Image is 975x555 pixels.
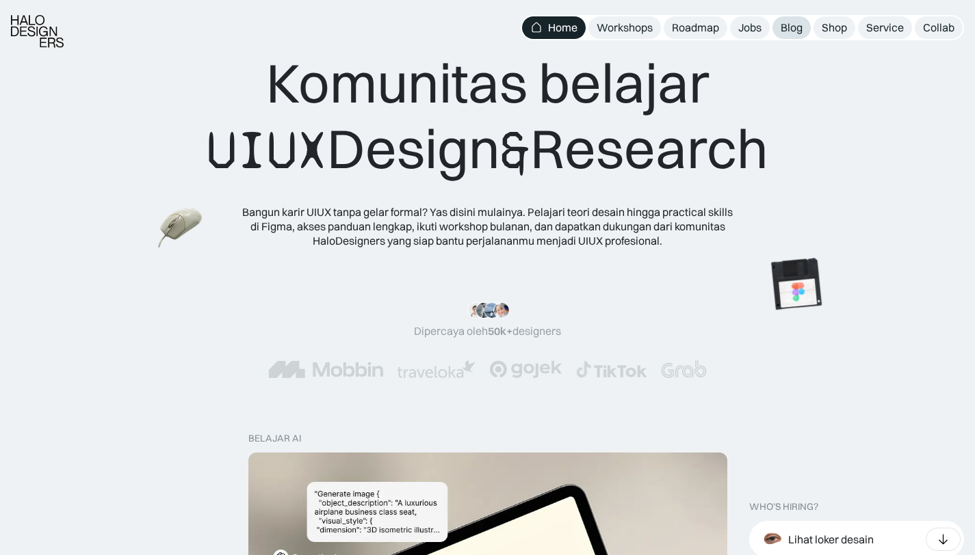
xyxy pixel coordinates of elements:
[923,21,954,35] div: Collab
[915,16,963,39] a: Collab
[522,16,586,39] a: Home
[772,16,811,39] a: Blog
[781,21,803,35] div: Blog
[788,532,874,547] div: Lihat loker desain
[749,501,818,513] div: WHO’S HIRING?
[858,16,912,39] a: Service
[207,118,327,183] span: UIUX
[588,16,661,39] a: Workshops
[822,21,847,35] div: Shop
[248,433,301,444] div: belajar ai
[730,16,770,39] a: Jobs
[866,21,904,35] div: Service
[207,50,768,183] div: Komunitas belajar Design Research
[488,324,512,338] span: 50k+
[500,118,530,183] span: &
[738,21,762,35] div: Jobs
[242,205,734,247] div: Bangun karir UIUX tanpa gelar formal? Yas disini mulainya. Pelajari teori desain hingga practical...
[814,16,855,39] a: Shop
[664,16,727,39] a: Roadmap
[672,21,719,35] div: Roadmap
[414,324,561,338] div: Dipercaya oleh designers
[548,21,577,35] div: Home
[597,21,653,35] div: Workshops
